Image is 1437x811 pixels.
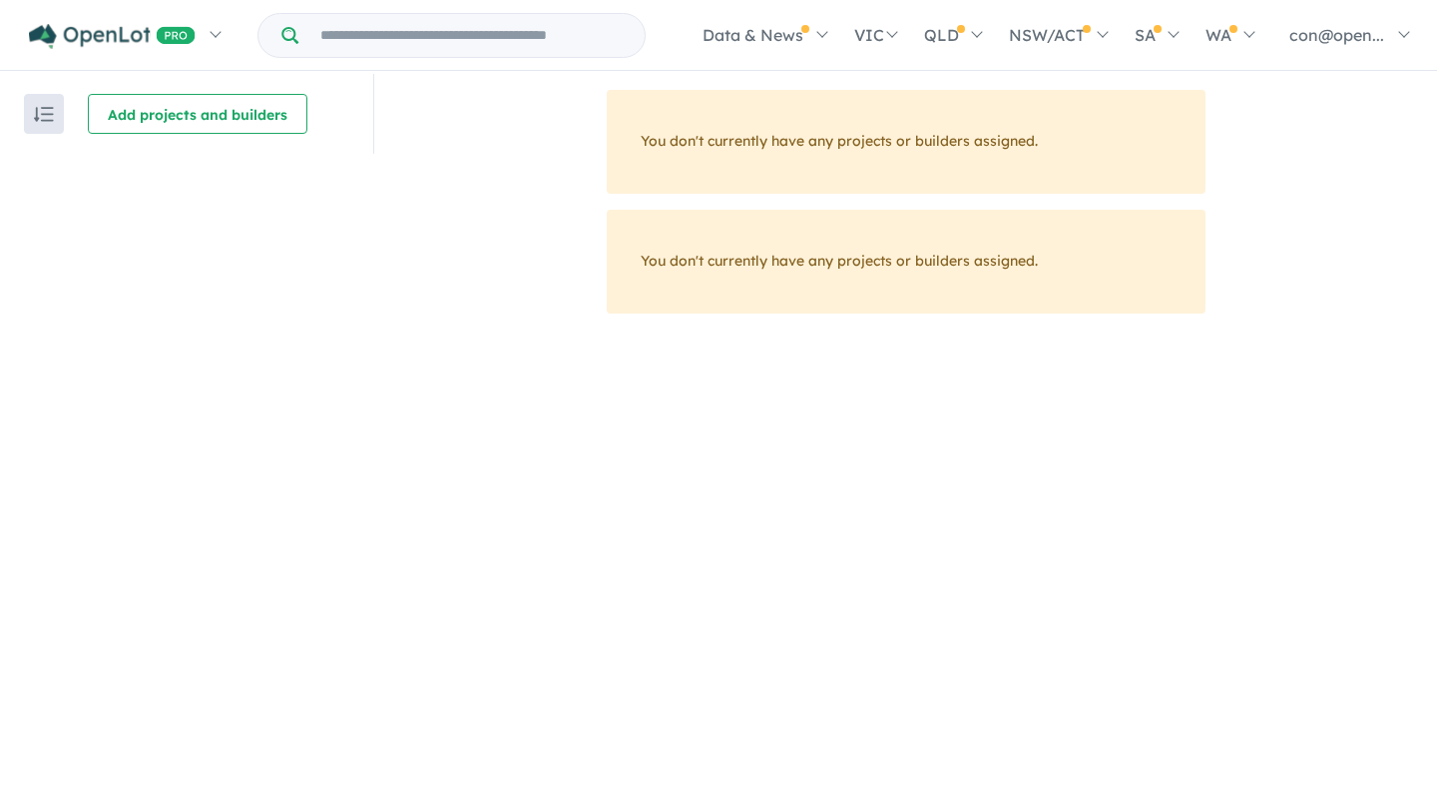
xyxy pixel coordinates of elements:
img: Openlot PRO Logo White [29,24,196,49]
button: Add projects and builders [88,94,307,134]
span: con@open... [1289,25,1384,45]
div: You don't currently have any projects or builders assigned. [607,90,1205,194]
img: sort.svg [34,107,54,122]
input: Try estate name, suburb, builder or developer [302,14,641,57]
div: You don't currently have any projects or builders assigned. [607,210,1205,314]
